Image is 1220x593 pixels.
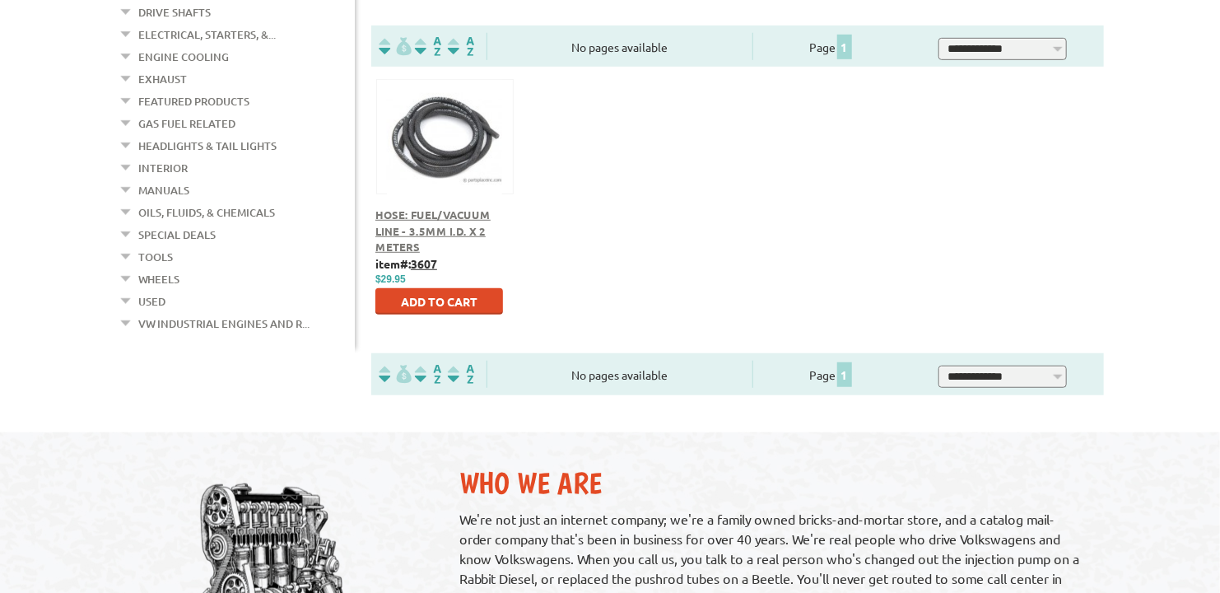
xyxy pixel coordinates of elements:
a: Oils, Fluids, & Chemicals [138,202,275,223]
a: Headlights & Tail Lights [138,135,277,156]
img: Sort by Sales Rank [445,37,477,56]
a: Drive Shafts [138,2,211,23]
img: Sort by Headline [412,365,445,384]
a: Manuals [138,180,189,201]
a: Used [138,291,165,312]
img: Sort by Headline [412,37,445,56]
a: Tools [138,246,173,268]
a: Electrical, Starters, &... [138,24,276,45]
a: Hose: Fuel/Vacuum Line - 3.5mm I.D. x 2 meters [375,208,491,254]
div: Page [752,33,910,60]
a: Wheels [138,268,179,290]
b: item#: [375,256,437,271]
a: Special Deals [138,224,216,245]
div: No pages available [487,367,752,384]
a: Exhaust [138,68,187,90]
img: Sort by Sales Rank [445,365,477,384]
h2: Who We Are [459,465,1087,501]
span: 1 [837,362,852,387]
span: Add to Cart [401,294,477,309]
button: Add to Cart [375,288,503,315]
img: filterpricelow.svg [379,37,412,56]
img: filterpricelow.svg [379,365,412,384]
a: Gas Fuel Related [138,113,235,134]
div: Page [752,361,910,388]
span: $29.95 [375,273,406,285]
a: Interior [138,157,188,179]
div: No pages available [487,39,752,56]
a: VW Industrial Engines and R... [138,313,310,334]
a: Engine Cooling [138,46,229,68]
a: Featured Products [138,91,249,112]
u: 3607 [411,256,437,271]
span: 1 [837,35,852,59]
